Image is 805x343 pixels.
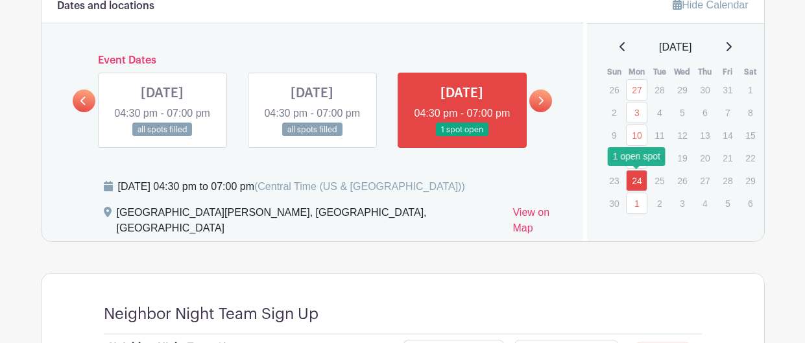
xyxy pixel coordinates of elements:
[118,179,465,195] div: [DATE] 04:30 pm to 07:00 pm
[739,171,761,191] p: 29
[649,193,670,213] p: 2
[671,171,693,191] p: 26
[603,125,625,145] p: 9
[717,125,738,145] p: 14
[739,80,761,100] p: 1
[671,125,693,145] p: 12
[104,305,318,324] h4: Neighbor Night Team Sign Up
[694,102,715,123] p: 6
[649,102,670,123] p: 4
[603,65,625,78] th: Sun
[717,80,738,100] p: 31
[659,40,691,55] span: [DATE]
[95,54,530,67] h6: Event Dates
[649,125,670,145] p: 11
[603,193,625,213] p: 30
[626,193,647,214] a: 1
[671,65,693,78] th: Wed
[717,148,738,168] p: 21
[739,125,761,145] p: 15
[626,102,647,123] a: 3
[649,80,670,100] p: 28
[603,80,625,100] p: 26
[694,193,715,213] p: 4
[694,148,715,168] p: 20
[603,148,625,168] p: 16
[626,124,647,146] a: 10
[717,171,738,191] p: 28
[739,193,761,213] p: 6
[694,171,715,191] p: 27
[716,65,739,78] th: Fri
[739,102,761,123] p: 8
[603,102,625,123] p: 2
[671,80,693,100] p: 29
[717,102,738,123] p: 7
[512,205,568,241] a: View on Map
[254,181,465,192] span: (Central Time (US & [GEOGRAPHIC_DATA]))
[626,79,647,101] a: 27
[648,65,671,78] th: Tue
[671,102,693,123] p: 5
[608,147,666,166] div: 1 open spot
[626,170,647,191] a: 24
[603,171,625,191] p: 23
[694,80,715,100] p: 30
[717,193,738,213] p: 5
[739,148,761,168] p: 22
[671,193,693,213] p: 3
[694,125,715,145] p: 13
[625,65,648,78] th: Mon
[671,148,693,168] p: 19
[739,65,762,78] th: Sat
[649,171,670,191] p: 25
[693,65,716,78] th: Thu
[117,205,503,241] div: [GEOGRAPHIC_DATA][PERSON_NAME], [GEOGRAPHIC_DATA], [GEOGRAPHIC_DATA]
